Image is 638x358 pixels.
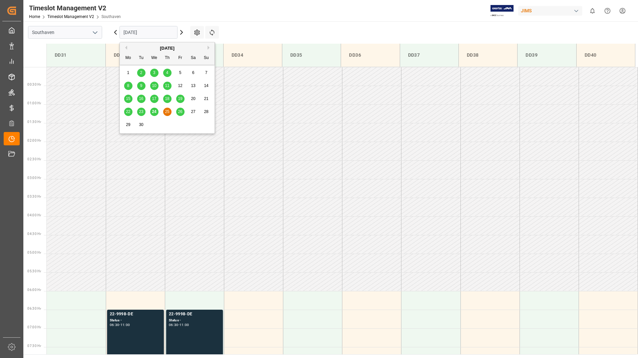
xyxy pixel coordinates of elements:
[127,83,129,88] span: 8
[205,70,208,75] span: 7
[191,96,195,101] span: 20
[176,82,185,90] div: Choose Friday, September 12th, 2025
[189,54,198,62] div: Sa
[229,49,277,61] div: DD34
[27,288,41,292] span: 06:00 Hr
[600,3,615,18] button: Help Center
[163,108,172,116] div: Choose Thursday, September 25th, 2025
[405,49,453,61] div: DD37
[152,83,156,88] span: 10
[192,70,195,75] span: 6
[180,323,189,326] div: 11:00
[28,26,102,39] input: Type to search/select
[582,49,630,61] div: DD40
[137,54,145,62] div: Tu
[139,109,143,114] span: 23
[202,95,211,103] div: Choose Sunday, September 21st, 2025
[90,27,100,38] button: open menu
[27,325,41,329] span: 07:00 Hr
[27,269,41,273] span: 05:30 Hr
[150,108,158,116] div: Choose Wednesday, September 24th, 2025
[176,54,185,62] div: Fr
[126,96,130,101] span: 15
[163,54,172,62] div: Th
[208,46,212,50] button: Next Month
[150,82,158,90] div: Choose Wednesday, September 10th, 2025
[110,311,161,318] div: 22-9998-DE
[27,213,41,217] span: 04:00 Hr
[27,101,41,105] span: 01:00 Hr
[189,69,198,77] div: Choose Saturday, September 6th, 2025
[288,49,335,61] div: DD35
[204,83,208,88] span: 14
[518,6,582,16] div: JIMS
[110,323,119,326] div: 06:30
[127,70,129,75] span: 1
[27,120,41,124] span: 01:30 Hr
[47,14,94,19] a: Timeslot Management V2
[120,45,215,52] div: [DATE]
[189,108,198,116] div: Choose Saturday, September 27th, 2025
[124,69,132,77] div: Choose Monday, September 1st, 2025
[140,83,142,88] span: 9
[464,49,512,61] div: DD38
[140,70,142,75] span: 2
[126,109,130,114] span: 22
[165,109,169,114] span: 25
[178,109,182,114] span: 26
[165,96,169,101] span: 18
[491,5,514,17] img: Exertis%20JAM%20-%20Email%20Logo.jpg_1722504956.jpg
[202,54,211,62] div: Su
[163,82,172,90] div: Choose Thursday, September 11th, 2025
[176,95,185,103] div: Choose Friday, September 19th, 2025
[202,108,211,116] div: Choose Sunday, September 28th, 2025
[150,54,158,62] div: We
[27,83,41,86] span: 00:30 Hr
[27,195,41,198] span: 03:30 Hr
[204,96,208,101] span: 21
[150,69,158,77] div: Choose Wednesday, September 3rd, 2025
[27,139,41,142] span: 02:00 Hr
[191,83,195,88] span: 13
[110,318,161,323] div: Status -
[27,307,41,310] span: 06:30 Hr
[124,108,132,116] div: Choose Monday, September 22nd, 2025
[523,49,571,61] div: DD39
[52,49,100,61] div: DD31
[176,108,185,116] div: Choose Friday, September 26th, 2025
[137,69,145,77] div: Choose Tuesday, September 2nd, 2025
[178,83,182,88] span: 12
[126,122,130,127] span: 29
[122,66,213,131] div: month 2025-09
[585,3,600,18] button: show 0 new notifications
[204,109,208,114] span: 28
[189,82,198,90] div: Choose Saturday, September 13th, 2025
[124,82,132,90] div: Choose Monday, September 8th, 2025
[119,26,178,39] input: DD-MM-YYYY
[166,70,169,75] span: 4
[163,95,172,103] div: Choose Thursday, September 18th, 2025
[152,109,156,114] span: 24
[123,46,127,50] button: Previous Month
[179,70,182,75] span: 5
[111,49,159,61] div: DD32
[163,69,172,77] div: Choose Thursday, September 4th, 2025
[29,3,121,13] div: Timeslot Management V2
[152,96,156,101] span: 17
[120,323,130,326] div: 11:00
[176,69,185,77] div: Choose Friday, September 5th, 2025
[518,4,585,17] button: JIMS
[124,121,132,129] div: Choose Monday, September 29th, 2025
[137,108,145,116] div: Choose Tuesday, September 23rd, 2025
[137,121,145,129] div: Choose Tuesday, September 30th, 2025
[139,122,143,127] span: 30
[153,70,155,75] span: 3
[124,54,132,62] div: Mo
[119,323,120,326] div: -
[179,323,180,326] div: -
[169,311,220,318] div: 22-9998-DE
[202,82,211,90] div: Choose Sunday, September 14th, 2025
[169,318,220,323] div: Status -
[178,96,182,101] span: 19
[27,232,41,236] span: 04:30 Hr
